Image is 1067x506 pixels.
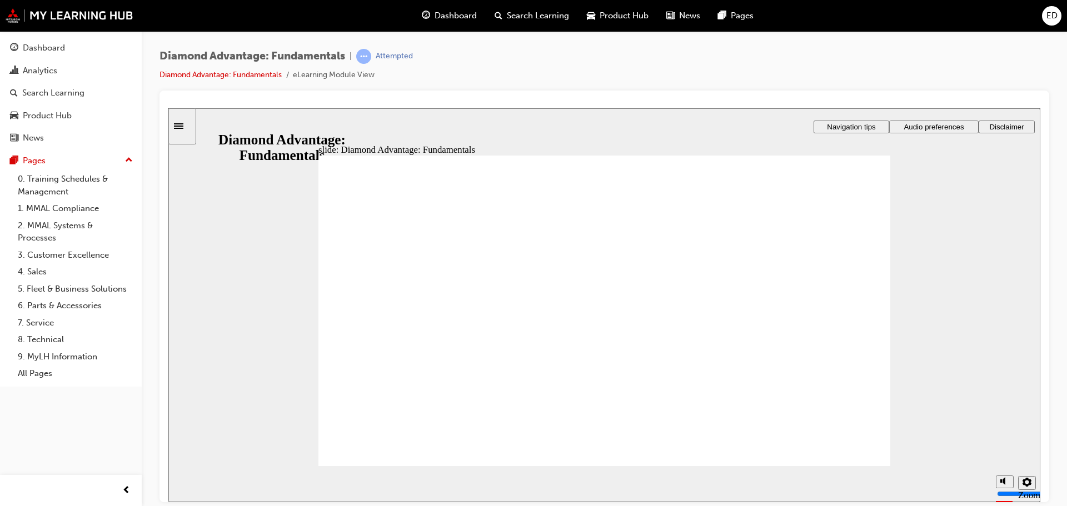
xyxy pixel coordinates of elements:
[13,217,137,247] a: 2. MMAL Systems & Processes
[810,12,866,25] button: Disclaimer
[1042,6,1061,26] button: ED
[666,9,675,23] span: news-icon
[23,132,44,144] div: News
[1046,9,1058,22] span: ED
[413,4,486,27] a: guage-iconDashboard
[10,133,18,143] span: news-icon
[735,14,795,23] span: Audio preferences
[4,36,137,151] button: DashboardAnalyticsSearch LearningProduct HubNews
[821,14,855,23] span: Disclaimer
[13,348,137,365] a: 9. MyLH Information
[709,4,762,27] a: pages-iconPages
[356,49,371,64] span: learningRecordVerb_ATTEMPT-icon
[159,70,282,79] a: Diamond Advantage: Fundamentals
[850,382,872,414] label: Zoom to fit
[13,365,137,382] a: All Pages
[23,109,72,122] div: Product Hub
[486,4,578,27] a: search-iconSearch Learning
[422,9,430,23] span: guage-icon
[23,42,65,54] div: Dashboard
[718,9,726,23] span: pages-icon
[122,484,131,498] span: prev-icon
[13,331,137,348] a: 8. Technical
[4,128,137,148] a: News
[822,358,866,394] div: misc controls
[659,14,707,23] span: Navigation tips
[6,8,133,23] img: mmal
[578,4,657,27] a: car-iconProduct Hub
[657,4,709,27] a: news-iconNews
[4,38,137,58] a: Dashboard
[293,69,375,82] li: eLearning Module View
[10,66,18,76] span: chart-icon
[829,381,900,390] input: volume
[22,87,84,99] div: Search Learning
[4,151,137,171] button: Pages
[376,51,413,62] div: Attempted
[435,9,477,22] span: Dashboard
[10,43,18,53] span: guage-icon
[4,83,137,103] a: Search Learning
[13,280,137,298] a: 5. Fleet & Business Solutions
[827,367,845,380] button: volume
[4,61,137,81] a: Analytics
[13,297,137,314] a: 6. Parts & Accessories
[13,263,137,280] a: 4. Sales
[13,171,137,200] a: 0. Training Schedules & Management
[125,153,133,168] span: up-icon
[679,9,700,22] span: News
[600,9,649,22] span: Product Hub
[159,50,345,63] span: Diamond Advantage: Fundamentals
[507,9,569,22] span: Search Learning
[645,12,721,25] button: Navigation tips
[23,64,57,77] div: Analytics
[13,200,137,217] a: 1. MMAL Compliance
[850,368,867,382] button: settings
[721,12,810,25] button: Audio preferences
[13,314,137,332] a: 7. Service
[495,9,502,23] span: search-icon
[4,106,137,126] a: Product Hub
[10,156,18,166] span: pages-icon
[13,247,137,264] a: 3. Customer Excellence
[587,9,595,23] span: car-icon
[10,111,18,121] span: car-icon
[10,88,18,98] span: search-icon
[731,9,754,22] span: Pages
[23,154,46,167] div: Pages
[350,50,352,63] span: |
